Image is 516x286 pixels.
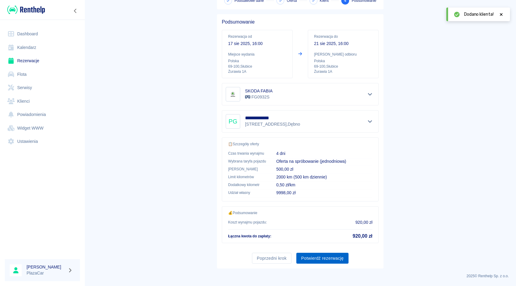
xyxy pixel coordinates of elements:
[276,190,372,196] p: 9998,00 zł
[228,166,266,172] p: [PERSON_NAME]
[355,219,372,226] p: 920,00 zł
[314,58,372,64] p: Polska
[5,5,45,15] a: Renthelp logo
[245,94,272,100] p: FG0932S
[228,151,266,156] p: Czas trwania wynajmu
[276,166,372,172] p: 500,00 zł
[314,34,372,39] p: Rezerwacja do
[92,273,509,279] p: 2025 © Renthelp Sp. z o.o.
[226,114,240,129] div: PG
[252,253,291,264] button: Poprzedni krok
[5,108,80,121] a: Powiadomienia
[27,270,65,276] p: PlazaCar
[276,182,372,188] p: 0,50 zł/km
[228,159,266,164] p: Wybrana taryfa pojazdu
[228,64,286,69] p: 69-100 , Słubice
[228,174,266,180] p: Limit kilometrów
[365,117,375,126] button: Pokaż szczegóły
[228,69,286,74] p: Żurawia 1A
[276,158,372,165] p: Oferta na spróbowanie (jednodniowa)
[71,7,80,15] button: Zwiń nawigację
[296,253,349,264] button: Potwierdź rezerwację
[227,88,239,100] img: Image
[353,233,372,239] h5: 920,00 zł
[314,64,372,69] p: 69-100 , Słubice
[228,34,286,39] p: Rezerwacja od
[5,27,80,41] a: Dashboard
[5,54,80,68] a: Rezerwacje
[276,174,372,180] p: 2000 km (500 km dziennie)
[5,121,80,135] a: Widget WWW
[228,220,267,225] p: Koszt wynajmu pojazdu :
[228,190,266,195] p: Udział własny
[5,68,80,81] a: Flota
[228,58,286,64] p: Polska
[222,19,379,25] h5: Podsumowanie
[245,88,272,94] h6: SKODA FABIA
[5,95,80,108] a: Klienci
[314,52,372,57] p: [PERSON_NAME] odbioru
[276,150,372,157] p: 4 dni
[7,5,45,15] img: Renthelp logo
[228,40,286,47] p: 17 sie 2025, 16:00
[228,141,372,147] p: 📋 Szczegóły oferty
[5,81,80,95] a: Serwisy
[365,90,375,98] button: Pokaż szczegóły
[464,11,494,18] span: Dodano klienta!
[245,121,300,127] p: [STREET_ADDRESS] , Dębno
[5,135,80,148] a: Ustawienia
[228,52,286,57] p: Miejsce wydania
[228,233,271,239] p: Łączna kwota do zapłaty :
[314,40,372,47] p: 21 sie 2025, 16:00
[314,69,372,74] p: Żurawia 1A
[228,182,266,188] p: Dodatkowy kilometr
[27,264,65,270] h6: [PERSON_NAME]
[5,41,80,54] a: Kalendarz
[228,210,372,216] p: 💰 Podsumowanie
